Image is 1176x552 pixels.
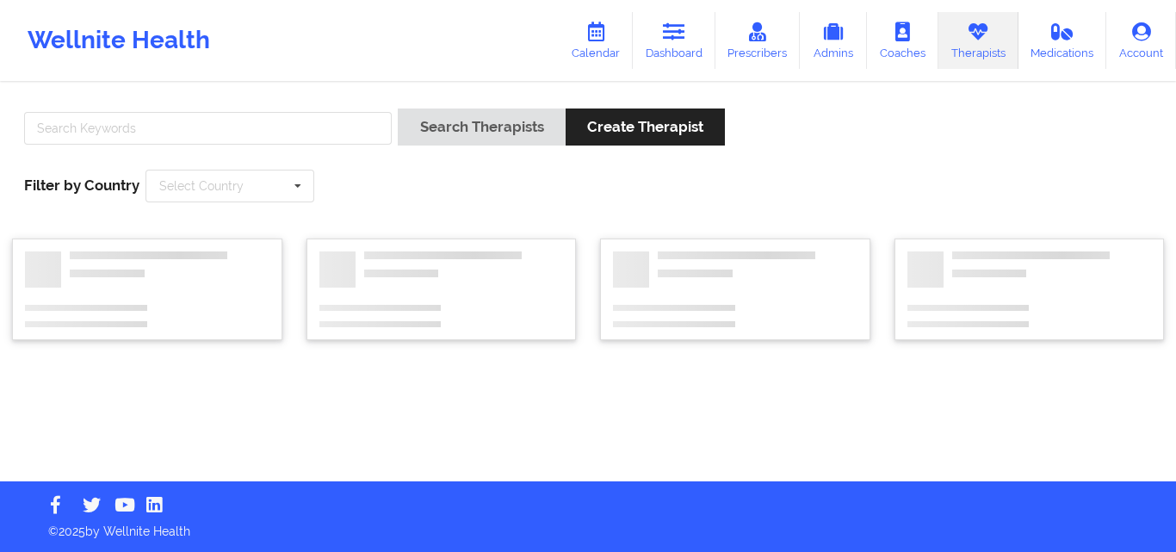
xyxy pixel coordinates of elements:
[159,180,244,192] div: Select Country
[867,12,938,69] a: Coaches
[715,12,801,69] a: Prescribers
[800,12,867,69] a: Admins
[1106,12,1176,69] a: Account
[36,511,1140,540] p: © 2025 by Wellnite Health
[24,112,392,145] input: Search Keywords
[1018,12,1107,69] a: Medications
[938,12,1018,69] a: Therapists
[559,12,633,69] a: Calendar
[566,109,725,146] button: Create Therapist
[398,109,565,146] button: Search Therapists
[633,12,715,69] a: Dashboard
[24,177,139,194] span: Filter by Country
